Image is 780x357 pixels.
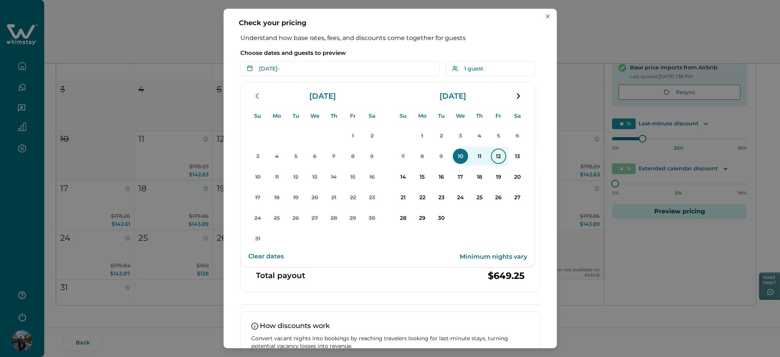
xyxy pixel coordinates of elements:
[288,210,304,226] p: 26
[248,208,267,227] button: 24
[251,335,529,350] p: Convert vacant nights into bookings by reaching travelers looking for last-minute stays, turning ...
[364,128,380,143] p: 2
[432,147,451,166] button: 9
[306,93,339,100] p: [DATE]
[292,107,299,125] p: Tu
[251,322,529,330] p: How discounts work
[331,107,337,125] p: Th
[508,167,527,186] button: 20
[432,167,451,186] button: 16
[415,190,430,205] p: 22
[248,188,267,207] button: 17
[413,188,432,207] button: 22
[240,61,440,76] button: [DATE]-
[305,208,324,227] button: 27
[286,188,305,207] button: 19
[369,107,376,125] p: Sa
[508,147,527,166] button: 13
[240,34,540,42] p: Understand how base rates, fees, and discounts come together for guests
[305,147,324,166] button: 6
[307,190,323,205] p: 20
[470,188,489,207] button: 25
[250,149,265,164] p: 3
[324,208,344,227] button: 28
[305,167,324,186] button: 13
[286,167,305,186] button: 12
[491,128,506,143] p: 5
[434,149,449,164] p: 9
[491,169,506,184] p: 19
[508,126,527,145] button: 6
[363,188,382,207] button: 23
[434,210,449,226] p: 30
[286,147,305,166] button: 5
[269,169,285,184] p: 11
[451,147,470,166] button: 10
[489,167,508,186] button: 19
[286,208,305,227] button: 26
[415,128,430,143] p: 1
[413,126,432,145] button: 1
[267,188,286,207] button: 18
[307,149,323,164] p: 6
[451,126,470,145] button: 3
[413,167,432,186] button: 15
[432,188,451,207] button: 23
[250,231,265,246] p: 31
[415,169,430,184] p: 15
[394,167,413,186] button: 14
[363,147,382,166] button: 9
[400,107,407,125] p: Su
[288,169,304,184] p: 12
[250,88,265,104] button: navigation button
[472,190,487,205] p: 25
[510,169,525,184] p: 20
[344,208,363,227] button: 29
[508,188,527,207] button: 27
[248,249,284,264] button: Reset Dates
[543,12,552,21] button: Close
[364,169,380,184] p: 16
[345,149,361,164] p: 8
[345,190,361,205] p: 22
[248,229,267,248] button: 31
[394,208,413,227] button: 28
[363,126,382,145] button: 2
[326,149,342,164] p: 7
[254,107,261,125] p: Su
[394,188,413,207] button: 21
[344,188,363,207] button: 22
[453,149,468,164] p: 10
[432,208,451,227] button: 30
[472,128,487,143] p: 4
[310,107,320,125] p: We
[415,149,430,164] p: 8
[288,149,304,164] p: 5
[364,210,380,226] p: 30
[434,169,449,184] p: 16
[250,169,265,184] p: 10
[491,149,506,164] p: 12
[418,107,427,125] p: Mo
[363,208,382,227] button: 30
[344,126,363,145] button: 1
[476,107,483,125] p: Th
[250,210,265,226] p: 24
[510,128,525,143] p: 6
[434,190,449,205] p: 23
[396,149,411,164] p: 7
[472,169,487,184] p: 18
[269,210,285,226] p: 25
[446,61,535,76] button: 1 guest
[344,167,363,186] button: 15
[415,210,430,226] p: 29
[470,167,489,186] button: 18
[364,149,380,164] p: 9
[451,188,470,207] button: 24
[456,107,465,125] p: We
[453,128,468,143] p: 3
[453,169,468,184] p: 17
[470,126,489,145] button: 4
[269,190,285,205] p: 18
[514,107,521,125] p: Sa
